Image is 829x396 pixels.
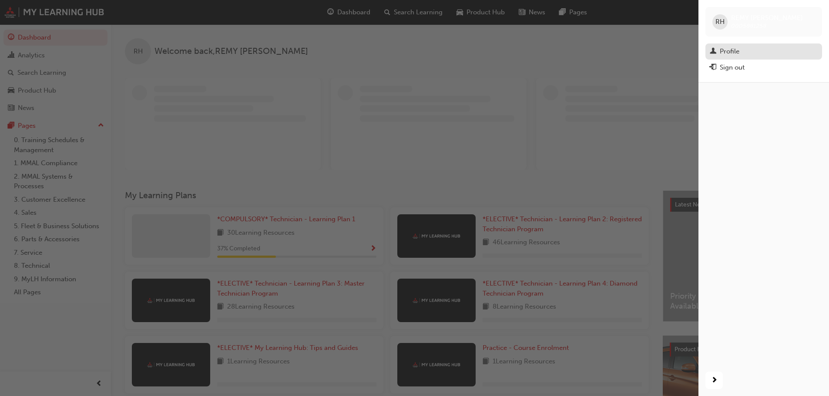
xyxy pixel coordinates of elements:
[720,47,739,57] div: Profile
[731,14,803,22] span: REMY [PERSON_NAME]
[731,22,766,30] span: 0005881258
[710,64,716,72] span: exit-icon
[720,63,745,73] div: Sign out
[705,43,822,60] a: Profile
[711,375,718,386] span: next-icon
[710,48,716,56] span: man-icon
[715,17,725,27] span: RH
[705,60,822,76] button: Sign out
